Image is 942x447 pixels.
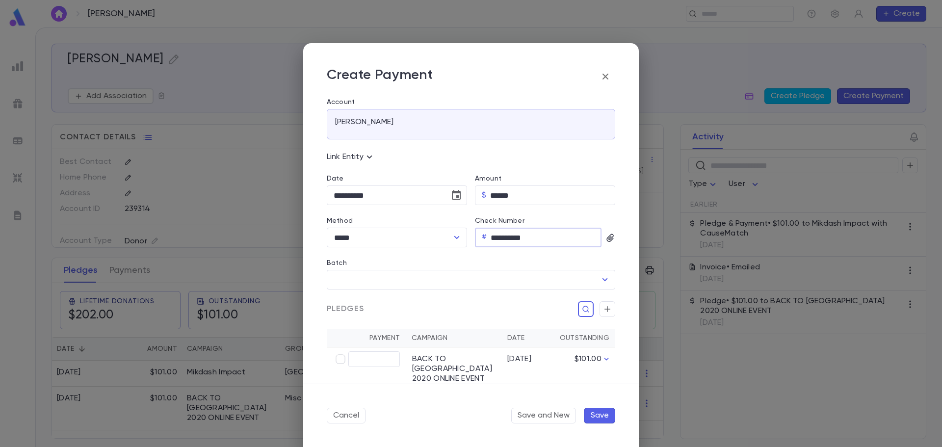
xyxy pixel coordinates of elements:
label: Amount [475,175,501,183]
span: Pledges [327,304,364,314]
label: Account [327,98,615,106]
button: Cancel [327,408,366,423]
button: Save and New [511,408,576,423]
button: Open [450,231,464,244]
label: Check Number [475,217,524,225]
label: Batch [327,259,347,267]
label: Date [327,175,467,183]
th: Payment [327,329,406,347]
p: $ [482,190,486,200]
td: $101.00 [550,347,615,391]
button: Choose date, selected date is Aug 18, 2025 [446,185,466,205]
p: Create Payment [327,67,433,86]
th: Campaign [406,329,501,347]
p: # [482,233,487,242]
p: Link Entity [327,151,375,163]
div: [DATE] [507,354,545,364]
label: Method [327,217,353,225]
th: Outstanding [550,329,615,347]
button: Open [598,273,612,287]
td: BACK TO [GEOGRAPHIC_DATA] 2020 ONLINE EVENT [406,347,501,391]
button: Save [584,408,615,423]
p: [PERSON_NAME] [335,117,393,127]
th: Date [501,329,550,347]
